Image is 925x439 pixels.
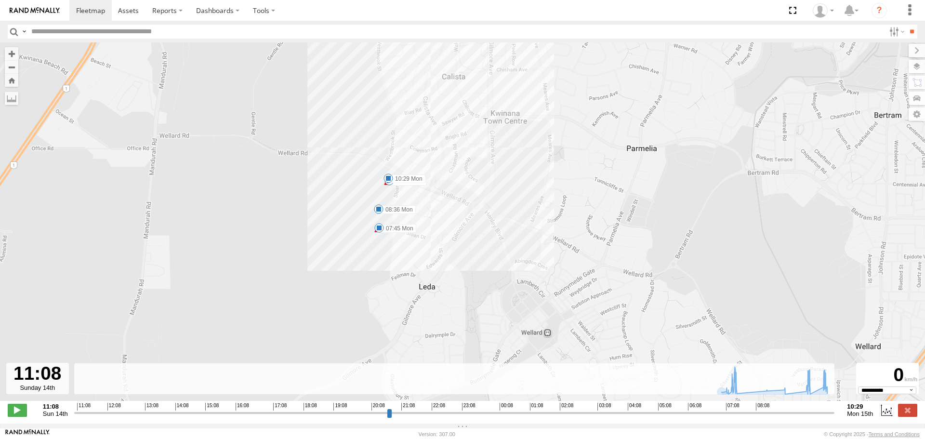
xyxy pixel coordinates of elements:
div: 0 [858,364,917,386]
label: 09:14 Mon [389,177,426,186]
label: 10:29 Mon [388,174,425,183]
span: 08:08 [756,403,769,411]
span: 23:08 [462,403,476,411]
span: 20:08 [371,403,385,411]
label: Search Query [20,25,28,39]
a: Terms and Conditions [869,431,920,437]
label: Map Settings [909,107,925,121]
span: 18:08 [304,403,317,411]
label: Close [898,404,917,416]
span: 16:08 [236,403,249,411]
label: Measure [5,92,18,105]
a: Visit our Website [5,429,50,439]
span: 19:08 [333,403,347,411]
div: Version: 307.00 [419,431,455,437]
label: Play/Stop [8,404,27,416]
span: 07:08 [726,403,740,411]
span: 22:08 [432,403,445,411]
label: 07:45 Mon [379,224,416,233]
strong: 11:08 [43,403,68,410]
div: 13 [384,176,394,186]
button: Zoom Home [5,74,18,87]
span: 00:08 [500,403,513,411]
span: 17:08 [273,403,287,411]
img: rand-logo.svg [10,7,60,14]
span: Sun 14th Sep 2025 [43,410,68,417]
span: 11:08 [77,403,91,411]
span: 06:08 [688,403,701,411]
span: 13:08 [145,403,159,411]
i: ? [872,3,887,18]
span: 21:08 [401,403,415,411]
span: 01:08 [530,403,543,411]
div: Andrew Fisher [809,3,837,18]
span: Mon 15th Sep 2025 [847,410,873,417]
span: 03:08 [597,403,611,411]
span: 04:08 [628,403,641,411]
button: Zoom in [5,47,18,60]
strong: 10:29 [847,403,873,410]
span: 15:08 [205,403,219,411]
span: 14:08 [175,403,189,411]
button: Zoom out [5,60,18,74]
label: Search Filter Options [885,25,906,39]
span: 02:08 [560,403,573,411]
span: 05:08 [658,403,672,411]
span: 12:08 [107,403,121,411]
label: 08:36 Mon [379,205,416,214]
div: © Copyright 2025 - [824,431,920,437]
